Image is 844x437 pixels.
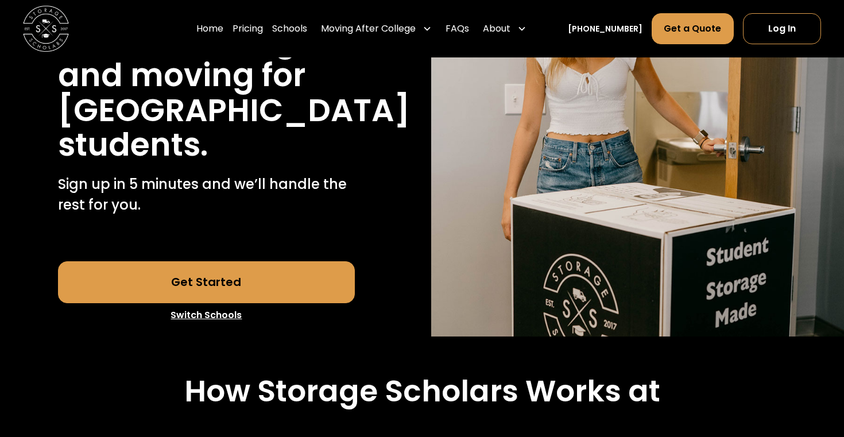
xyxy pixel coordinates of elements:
[58,261,355,303] a: Get Started
[23,6,69,52] img: Storage Scholars main logo
[58,93,410,128] h1: [GEOGRAPHIC_DATA]
[321,22,416,36] div: Moving After College
[446,13,469,45] a: FAQs
[743,13,821,44] a: Log In
[233,13,263,45] a: Pricing
[58,174,355,215] p: Sign up in 5 minutes and we’ll handle the rest for you.
[568,23,642,35] a: [PHONE_NUMBER]
[196,13,223,45] a: Home
[58,127,208,163] h1: students.
[483,22,510,36] div: About
[272,13,307,45] a: Schools
[316,13,436,45] div: Moving After College
[184,373,660,409] h2: How Storage Scholars Works at
[478,13,531,45] div: About
[652,13,733,44] a: Get a Quote
[58,303,355,327] a: Switch Schools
